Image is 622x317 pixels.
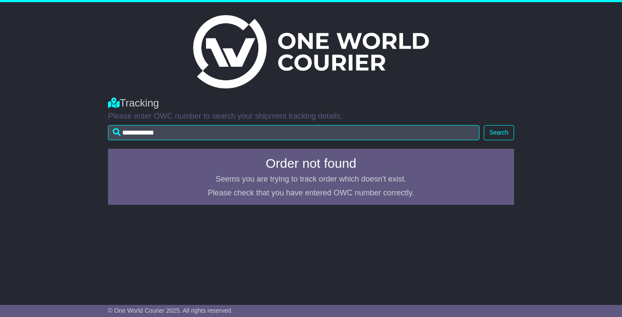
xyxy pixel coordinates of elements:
[113,156,509,170] h4: Order not found
[193,15,429,88] img: Light
[113,188,509,198] p: Please check that you have entered OWC number correctly.
[113,175,509,184] p: Seems you are trying to track order which doesn't exist.
[484,125,514,140] button: Search
[108,97,514,110] div: Tracking
[108,112,514,121] p: Please enter OWC number to search your shipment tracking details.
[108,307,233,314] span: © One World Courier 2025. All rights reserved.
